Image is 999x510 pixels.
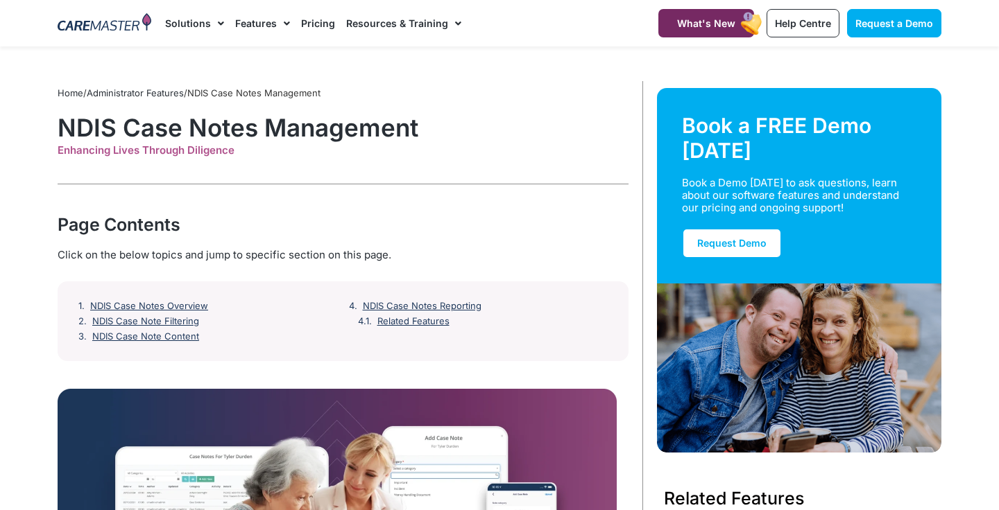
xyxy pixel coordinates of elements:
span: Request a Demo [855,17,933,29]
a: Related Features [377,316,450,327]
div: Click on the below topics and jump to specific section on this page. [58,247,629,263]
a: NDIS Case Note Filtering [92,316,199,327]
span: NDIS Case Notes Management [187,87,321,98]
a: Request a Demo [847,9,941,37]
img: Support Worker and NDIS Participant out for a coffee. [657,283,941,452]
span: / / [58,87,321,98]
a: Help Centre [767,9,839,37]
div: Enhancing Lives Through Diligence [58,144,629,157]
div: Page Contents [58,212,629,237]
a: NDIS Case Notes Overview [90,301,208,312]
h1: NDIS Case Notes Management [58,113,629,142]
a: NDIS Case Note Content [92,331,199,342]
span: What's New [677,17,735,29]
div: Book a Demo [DATE] to ask questions, learn about our software features and understand our pricing... [682,177,900,214]
a: Home [58,87,83,98]
a: What's New [658,9,754,37]
div: Book a FREE Demo [DATE] [682,113,916,163]
a: NDIS Case Notes Reporting [363,301,481,312]
img: CareMaster Logo [58,13,151,34]
span: Request Demo [697,237,767,249]
span: Help Centre [775,17,831,29]
a: Administrator Features [87,87,184,98]
a: Request Demo [682,228,782,258]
